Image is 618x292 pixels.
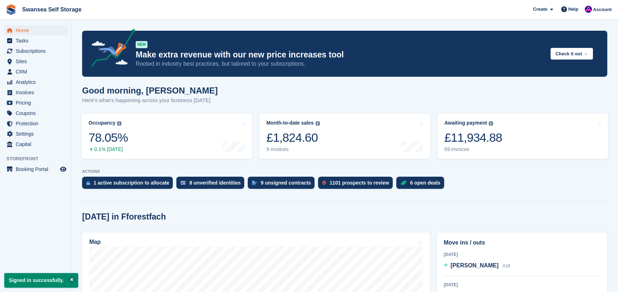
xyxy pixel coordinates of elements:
a: 9 unsigned contracts [248,177,318,192]
p: ACTIONS [82,169,607,174]
div: Occupancy [89,120,115,126]
span: Analytics [16,77,59,87]
img: prospect-51fa495bee0391a8d652442698ab0144808aea92771e9ea1ae160a38d050c398.svg [322,181,326,185]
span: Invoices [16,87,59,97]
img: icon-info-grey-7440780725fd019a000dd9b08b2336e03edf1995a4989e88bcd33f0948082b44.svg [316,121,320,126]
a: menu [4,36,67,46]
span: Sites [16,56,59,66]
p: Rooted in industry best practices, but tailored to your subscriptions. [136,60,545,68]
a: Swansea Self Storage [19,4,84,15]
img: price-adjustments-announcement-icon-8257ccfd72463d97f412b2fc003d46551f7dbcb40ab6d574587a9cd5c0d94... [85,29,135,70]
span: Coupons [16,108,59,118]
a: menu [4,46,67,56]
span: Account [593,6,612,13]
div: NEW [136,41,147,48]
a: menu [4,129,67,139]
p: Signed in successfully. [4,273,78,288]
a: menu [4,25,67,35]
a: 8 unverified identities [176,177,248,192]
a: Awaiting payment £11,934.88 69 invoices [437,114,608,159]
span: Pricing [16,98,59,108]
div: 1101 prospects to review [330,180,389,186]
a: menu [4,56,67,66]
div: Awaiting payment [444,120,487,126]
span: [PERSON_NAME] [451,262,498,268]
div: 78.05% [89,130,128,145]
img: icon-info-grey-7440780725fd019a000dd9b08b2336e03edf1995a4989e88bcd33f0948082b44.svg [489,121,493,126]
div: [DATE] [444,282,601,288]
div: 1 active subscription to allocate [94,180,169,186]
span: Capital [16,139,59,149]
div: 6 open deals [410,180,441,186]
span: Create [533,6,547,13]
a: menu [4,77,67,87]
span: Tasks [16,36,59,46]
span: Storefront [6,155,71,162]
a: 1101 prospects to review [318,177,396,192]
h2: [DATE] in Fforestfach [82,212,166,222]
span: Settings [16,129,59,139]
h2: Map [89,239,101,245]
img: verify_identity-adf6edd0f0f0b5bbfe63781bf79b02c33cf7c696d77639b501bdc392416b5a36.svg [181,181,186,185]
img: contract_signature_icon-13c848040528278c33f63329250d36e43548de30e8caae1d1a13099fd9432cc5.svg [252,181,257,185]
div: 8 unverified identities [189,180,241,186]
a: 6 open deals [396,177,448,192]
p: Here's what's happening across your business [DATE] [82,96,218,105]
a: menu [4,108,67,118]
a: menu [4,139,67,149]
span: Booking Portal [16,164,59,174]
img: Donna Davies [585,6,592,13]
div: 69 invoices [444,146,502,152]
div: Month-to-date sales [266,120,313,126]
img: active_subscription_to_allocate_icon-d502201f5373d7db506a760aba3b589e785aa758c864c3986d89f69b8ff3... [86,181,90,185]
a: menu [4,98,67,108]
a: menu [4,119,67,129]
span: Home [16,25,59,35]
a: menu [4,87,67,97]
a: Month-to-date sales £1,824.60 9 invoices [259,114,430,159]
h2: Move ins / outs [444,238,601,247]
div: 9 unsigned contracts [261,180,311,186]
a: [PERSON_NAME] A18 [444,261,510,271]
button: Check it out → [551,48,593,60]
img: deal-1b604bf984904fb50ccaf53a9ad4b4a5d6e5aea283cecdc64d6e3604feb123c2.svg [401,180,407,185]
p: Make extra revenue with our new price increases tool [136,50,545,60]
a: Occupancy 78.05% 0.1% [DATE] [81,114,252,159]
h1: Good morning, [PERSON_NAME] [82,86,218,95]
div: £1,824.60 [266,130,320,145]
a: Preview store [59,165,67,173]
span: Protection [16,119,59,129]
img: stora-icon-8386f47178a22dfd0bd8f6a31ec36ba5ce8667c1dd55bd0f319d3a0aa187defe.svg [6,4,16,15]
span: A18 [503,263,510,268]
div: 9 invoices [266,146,320,152]
div: £11,934.88 [444,130,502,145]
a: 1 active subscription to allocate [82,177,176,192]
div: 0.1% [DATE] [89,146,128,152]
div: [DATE] [444,251,601,258]
a: menu [4,67,67,77]
span: Subscriptions [16,46,59,56]
a: menu [4,164,67,174]
span: Help [568,6,578,13]
img: icon-info-grey-7440780725fd019a000dd9b08b2336e03edf1995a4989e88bcd33f0948082b44.svg [117,121,121,126]
span: CRM [16,67,59,77]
